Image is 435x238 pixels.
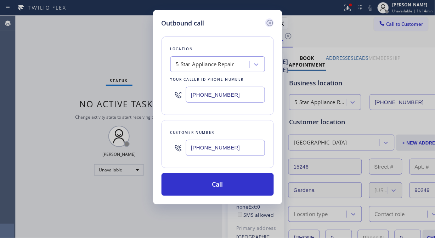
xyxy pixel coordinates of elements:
input: (123) 456-7890 [186,140,265,156]
div: 5 Star Appliance Repair [176,61,235,69]
div: Location [170,45,265,53]
div: Customer number [170,129,265,136]
input: (123) 456-7890 [186,87,265,103]
div: Your caller id phone number [170,76,265,83]
button: Call [162,173,274,196]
